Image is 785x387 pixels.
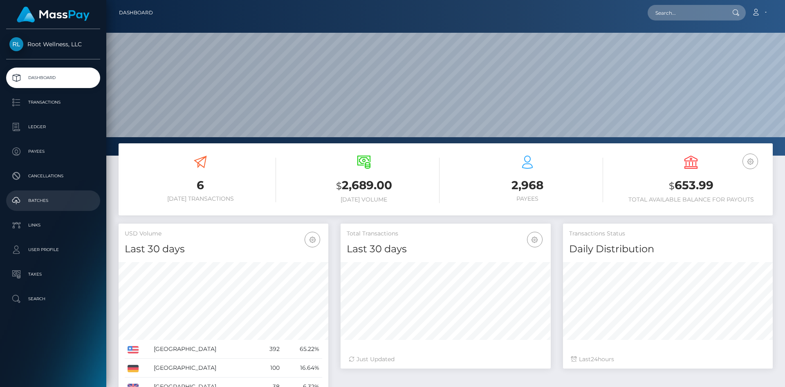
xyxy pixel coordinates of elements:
h3: 2,968 [452,177,603,193]
small: $ [669,180,675,192]
a: Cancellations [6,166,100,186]
img: DE.png [128,365,139,372]
span: Root Wellness, LLC [6,41,100,48]
td: 65.22% [283,340,322,359]
a: Ledger [6,117,100,137]
h6: [DATE] Transactions [125,195,276,202]
p: Batches [9,195,97,207]
p: Ledger [9,121,97,133]
span: 24 [591,355,598,363]
h5: USD Volume [125,230,322,238]
td: 100 [258,359,283,378]
a: Taxes [6,264,100,285]
h4: Daily Distribution [569,242,767,256]
p: Search [9,293,97,305]
h3: 653.99 [615,177,767,194]
p: Dashboard [9,72,97,84]
a: Batches [6,190,100,211]
img: MassPay Logo [17,7,90,23]
h5: Transactions Status [569,230,767,238]
p: Cancellations [9,170,97,182]
img: US.png [128,346,139,353]
h6: [DATE] Volume [288,196,440,203]
p: Transactions [9,96,97,109]
h4: Last 30 days [125,242,322,256]
a: User Profile [6,240,100,260]
td: 16.64% [283,359,322,378]
img: Root Wellness, LLC [9,37,23,51]
a: Dashboard [6,68,100,88]
h3: 2,689.00 [288,177,440,194]
p: Taxes [9,268,97,281]
a: Search [6,289,100,309]
small: $ [336,180,342,192]
h5: Total Transactions [347,230,544,238]
p: Payees [9,145,97,158]
h6: Total Available Balance for Payouts [615,196,767,203]
a: Dashboard [119,4,153,21]
h3: 6 [125,177,276,193]
h6: Payees [452,195,603,202]
input: Search... [648,5,724,20]
a: Payees [6,141,100,162]
a: Transactions [6,92,100,113]
div: Just Updated [349,355,542,364]
td: 392 [258,340,283,359]
h4: Last 30 days [347,242,544,256]
p: Links [9,219,97,231]
td: [GEOGRAPHIC_DATA] [151,359,258,378]
div: Last hours [571,355,765,364]
td: [GEOGRAPHIC_DATA] [151,340,258,359]
a: Links [6,215,100,235]
p: User Profile [9,244,97,256]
